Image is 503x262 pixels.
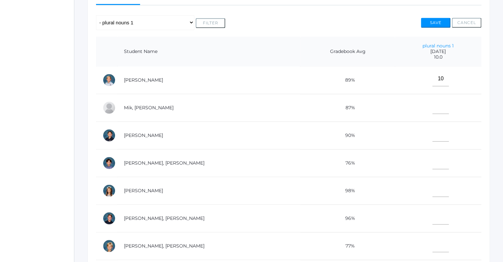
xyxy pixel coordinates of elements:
[401,54,475,60] span: 10.0
[103,239,116,252] div: Levi Sergey
[103,101,116,114] div: Hadley Mik
[421,18,450,28] button: Save
[422,43,454,49] a: plural nouns 1
[124,160,204,166] a: [PERSON_NAME], [PERSON_NAME]
[124,105,174,111] a: Mik, [PERSON_NAME]
[103,184,116,197] div: Reagan Reynolds
[124,77,163,83] a: [PERSON_NAME]
[300,149,395,177] td: 76%
[300,121,395,149] td: 90%
[103,129,116,142] div: Aiden Oceguera
[300,232,395,260] td: 77%
[124,243,204,249] a: [PERSON_NAME], [PERSON_NAME]
[124,132,163,138] a: [PERSON_NAME]
[103,212,116,225] div: Ryder Roberts
[124,188,163,194] a: [PERSON_NAME]
[124,215,204,221] a: [PERSON_NAME], [PERSON_NAME]
[103,73,116,87] div: Peter Laubacher
[300,177,395,204] td: 98%
[401,49,475,54] span: [DATE]
[103,156,116,170] div: Hudson Purser
[117,37,300,67] th: Student Name
[452,18,481,28] button: Cancel
[300,204,395,232] td: 96%
[300,37,395,67] th: Gradebook Avg
[300,94,395,121] td: 87%
[196,18,225,28] button: Filter
[300,66,395,94] td: 89%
